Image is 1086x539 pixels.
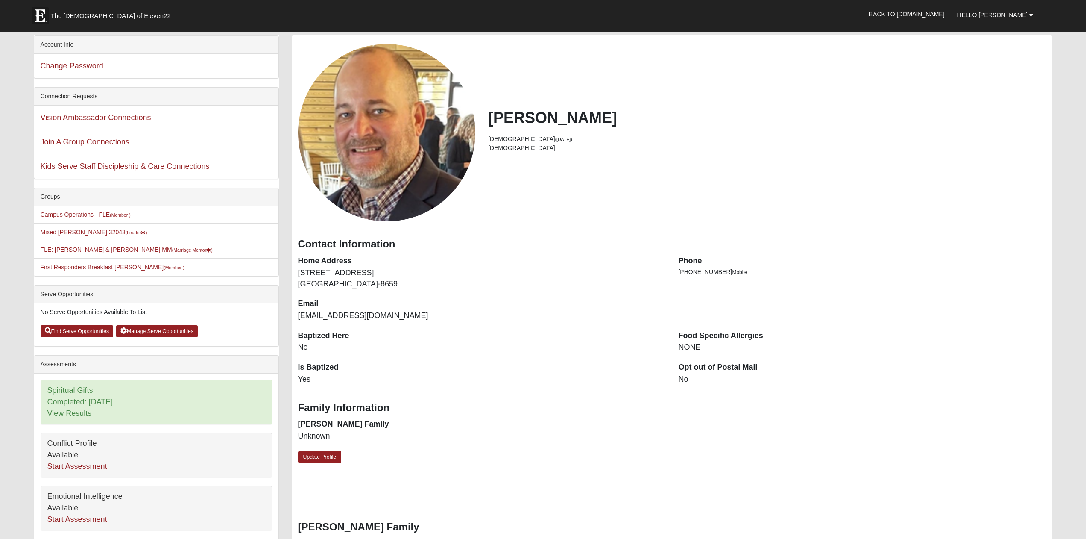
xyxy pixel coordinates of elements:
dt: Opt out of Postal Mail [678,362,1046,373]
a: Find Serve Opportunities [41,325,114,337]
span: The [DEMOGRAPHIC_DATA] of Eleven22 [51,12,171,20]
div: Connection Requests [34,88,278,106]
small: (Member ) [110,212,130,218]
a: Update Profile [298,451,342,463]
dt: Food Specific Allergies [678,330,1046,342]
dd: No [298,342,666,353]
small: (Marriage Mentor ) [172,247,213,253]
dd: [STREET_ADDRESS] [GEOGRAPHIC_DATA]-8659 [298,268,666,289]
a: First Responders Breakfast [PERSON_NAME](Member ) [41,264,184,271]
a: Start Assessment [47,515,107,524]
div: Assessments [34,356,278,374]
a: Hello [PERSON_NAME] [951,4,1040,26]
h3: [PERSON_NAME] Family [298,521,1046,533]
li: [PHONE_NUMBER] [678,268,1046,277]
div: Serve Opportunities [34,286,278,303]
dt: Phone [678,256,1046,267]
dd: Unknown [298,431,666,442]
a: FLE: [PERSON_NAME] & [PERSON_NAME] MM(Marriage Mentor) [41,246,213,253]
dt: Is Baptized [298,362,666,373]
dt: Email [298,298,666,309]
dd: [EMAIL_ADDRESS][DOMAIN_NAME] [298,310,666,321]
small: (Member ) [164,265,184,270]
a: The [DEMOGRAPHIC_DATA] of Eleven22 [27,3,198,24]
dt: Home Address [298,256,666,267]
li: No Serve Opportunities Available To List [34,303,278,321]
dd: No [678,374,1046,385]
a: Manage Serve Opportunities [116,325,198,337]
a: Change Password [41,62,103,70]
a: Campus Operations - FLE(Member ) [41,211,131,218]
img: Eleven22 logo [32,7,49,24]
div: Emotional Intelligence Available [41,486,272,530]
dd: Yes [298,374,666,385]
a: Start Assessment [47,462,107,471]
div: Account Info [34,36,278,54]
dt: Baptized Here [298,330,666,342]
h3: Contact Information [298,238,1046,250]
span: Hello [PERSON_NAME] [957,12,1028,18]
div: Conflict Profile Available [41,433,272,477]
small: (Leader ) [126,230,147,235]
li: [DEMOGRAPHIC_DATA] [488,144,1046,153]
a: Mixed [PERSON_NAME] 32043(Leader) [41,229,147,236]
dd: NONE [678,342,1046,353]
dt: [PERSON_NAME] Family [298,419,666,430]
li: [DEMOGRAPHIC_DATA] [488,135,1046,144]
a: Join A Group Connections [41,138,129,146]
a: View Results [47,409,92,418]
span: Mobile [732,269,747,275]
a: Kids Serve Staff Discipleship & Care Connections [41,162,210,171]
a: Back to [DOMAIN_NAME] [863,3,951,25]
small: ([DATE]) [555,137,572,142]
div: Spiritual Gifts Completed: [DATE] [41,380,272,424]
h2: [PERSON_NAME] [488,109,1046,127]
a: Vision Ambassador Connections [41,113,151,122]
div: Groups [34,188,278,206]
h3: Family Information [298,402,1046,414]
a: View Fullsize Photo [298,44,475,221]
